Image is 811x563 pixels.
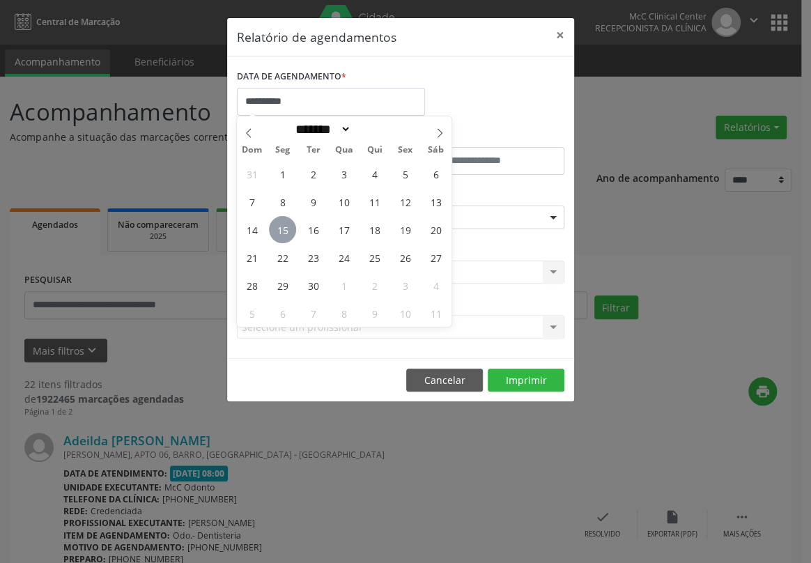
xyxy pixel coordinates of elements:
span: Outubro 7, 2025 [300,300,327,327]
span: Setembro 22, 2025 [269,244,296,271]
span: Setembro 14, 2025 [238,216,265,243]
span: Outubro 1, 2025 [330,272,357,299]
span: Setembro 7, 2025 [238,188,265,215]
span: Setembro 19, 2025 [392,216,419,243]
span: Qua [329,146,360,155]
span: Setembro 10, 2025 [330,188,357,215]
button: Close [546,18,574,52]
span: Setembro 1, 2025 [269,160,296,187]
span: Setembro 2, 2025 [300,160,327,187]
span: Setembro 4, 2025 [361,160,388,187]
span: Outubro 6, 2025 [269,300,296,327]
span: Setembro 18, 2025 [361,216,388,243]
span: Setembro 11, 2025 [361,188,388,215]
span: Outubro 10, 2025 [392,300,419,327]
span: Ter [298,146,329,155]
span: Setembro 15, 2025 [269,216,296,243]
span: Sáb [421,146,451,155]
button: Cancelar [406,369,483,392]
span: Agosto 31, 2025 [238,160,265,187]
span: Setembro 24, 2025 [330,244,357,271]
span: Setembro 26, 2025 [392,244,419,271]
span: Outubro 5, 2025 [238,300,265,327]
span: Setembro 5, 2025 [392,160,419,187]
span: Setembro 9, 2025 [300,188,327,215]
h5: Relatório de agendamentos [237,28,396,46]
span: Setembro 3, 2025 [330,160,357,187]
span: Outubro 11, 2025 [422,300,449,327]
span: Outubro 2, 2025 [361,272,388,299]
span: Qui [360,146,390,155]
span: Dom [237,146,268,155]
input: Year [351,122,397,137]
span: Setembro 16, 2025 [300,216,327,243]
span: Seg [268,146,298,155]
span: Setembro 13, 2025 [422,188,449,215]
span: Setembro 21, 2025 [238,244,265,271]
span: Setembro 17, 2025 [330,216,357,243]
span: Setembro 23, 2025 [300,244,327,271]
span: Outubro 3, 2025 [392,272,419,299]
span: Setembro 25, 2025 [361,244,388,271]
span: Setembro 27, 2025 [422,244,449,271]
span: Setembro 30, 2025 [300,272,327,299]
label: DATA DE AGENDAMENTO [237,66,346,88]
button: Imprimir [488,369,564,392]
span: Setembro 12, 2025 [392,188,419,215]
span: Setembro 28, 2025 [238,272,265,299]
select: Month [291,122,352,137]
span: Setembro 6, 2025 [422,160,449,187]
span: Sex [390,146,421,155]
span: Setembro 8, 2025 [269,188,296,215]
span: Outubro 4, 2025 [422,272,449,299]
span: Setembro 20, 2025 [422,216,449,243]
label: ATÉ [404,125,564,147]
span: Outubro 9, 2025 [361,300,388,327]
span: Outubro 8, 2025 [330,300,357,327]
span: Setembro 29, 2025 [269,272,296,299]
